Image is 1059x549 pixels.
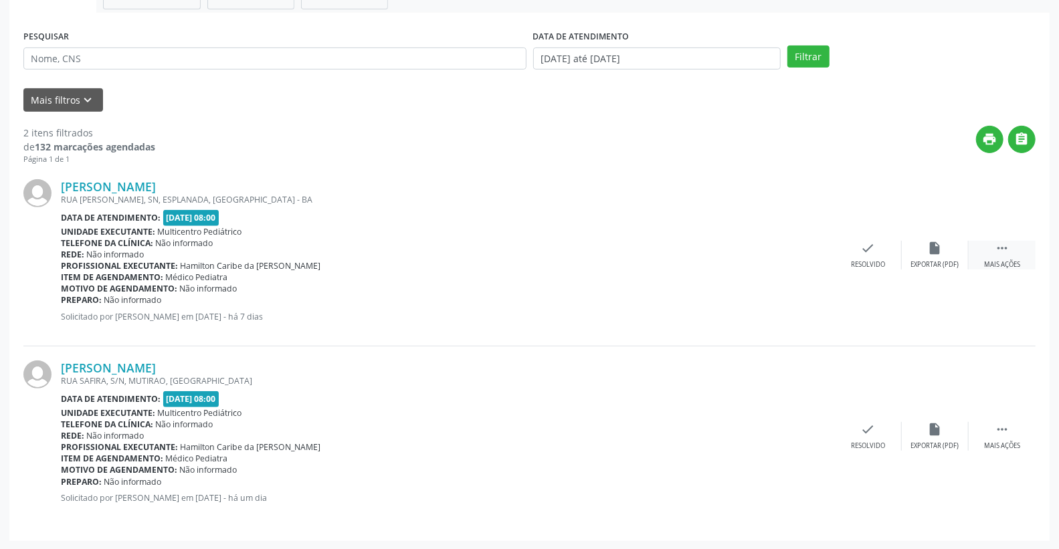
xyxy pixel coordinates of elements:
input: Nome, CNS [23,47,526,70]
div: Mais ações [984,441,1020,451]
span: Médico Pediatra [166,453,228,464]
span: [DATE] 08:00 [163,210,219,225]
input: Selecione um intervalo [533,47,781,70]
b: Preparo: [61,476,102,487]
b: Motivo de agendamento: [61,464,177,475]
i: keyboard_arrow_down [81,93,96,108]
p: Solicitado por [PERSON_NAME] em [DATE] - há 7 dias [61,311,835,322]
b: Rede: [61,430,84,441]
b: Telefone da clínica: [61,237,153,249]
span: Médico Pediatra [166,271,228,283]
b: Data de atendimento: [61,212,161,223]
span: Multicentro Pediátrico [158,226,242,237]
span: Não informado [156,419,213,430]
span: Não informado [104,476,162,487]
b: Preparo: [61,294,102,306]
span: Não informado [87,249,145,260]
span: Não informado [180,283,237,294]
span: Não informado [87,430,145,441]
b: Unidade executante: [61,407,155,419]
span: [DATE] 08:00 [163,391,219,407]
div: Página 1 de 1 [23,154,155,165]
span: Não informado [104,294,162,306]
div: Mais ações [984,260,1020,269]
label: PESQUISAR [23,27,69,47]
a: [PERSON_NAME] [61,179,156,194]
i: print [983,132,997,146]
button: Filtrar [787,45,830,68]
i: insert_drive_file [928,241,943,255]
b: Profissional executante: [61,441,178,453]
span: Hamilton Caribe da [PERSON_NAME] [181,441,321,453]
button:  [1008,126,1036,153]
a: [PERSON_NAME] [61,360,156,375]
p: Solicitado por [PERSON_NAME] em [DATE] - há um dia [61,492,835,504]
span: Não informado [156,237,213,249]
i:  [995,422,1009,437]
div: Resolvido [851,260,885,269]
b: Data de atendimento: [61,393,161,405]
span: Não informado [180,464,237,475]
div: de [23,140,155,154]
div: RUA [PERSON_NAME], SN, ESPLANADA, [GEOGRAPHIC_DATA] - BA [61,194,835,205]
i: check [861,422,876,437]
div: Resolvido [851,441,885,451]
span: Multicentro Pediátrico [158,407,242,419]
b: Item de agendamento: [61,453,163,464]
b: Rede: [61,249,84,260]
i:  [995,241,1009,255]
i: insert_drive_file [928,422,943,437]
b: Profissional executante: [61,260,178,271]
button: print [976,126,1003,153]
i:  [1015,132,1030,146]
img: img [23,360,52,389]
span: Hamilton Caribe da [PERSON_NAME] [181,260,321,271]
div: Exportar (PDF) [911,260,959,269]
div: 2 itens filtrados [23,126,155,140]
b: Motivo de agendamento: [61,283,177,294]
b: Item de agendamento: [61,271,163,283]
button: Mais filtroskeyboard_arrow_down [23,88,103,112]
b: Telefone da clínica: [61,419,153,430]
div: Exportar (PDF) [911,441,959,451]
strong: 132 marcações agendadas [35,140,155,153]
img: img [23,179,52,207]
i: check [861,241,876,255]
div: RUA SAFIRA, S/N, MUTIRAO, [GEOGRAPHIC_DATA] [61,375,835,387]
label: DATA DE ATENDIMENTO [533,27,630,47]
b: Unidade executante: [61,226,155,237]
